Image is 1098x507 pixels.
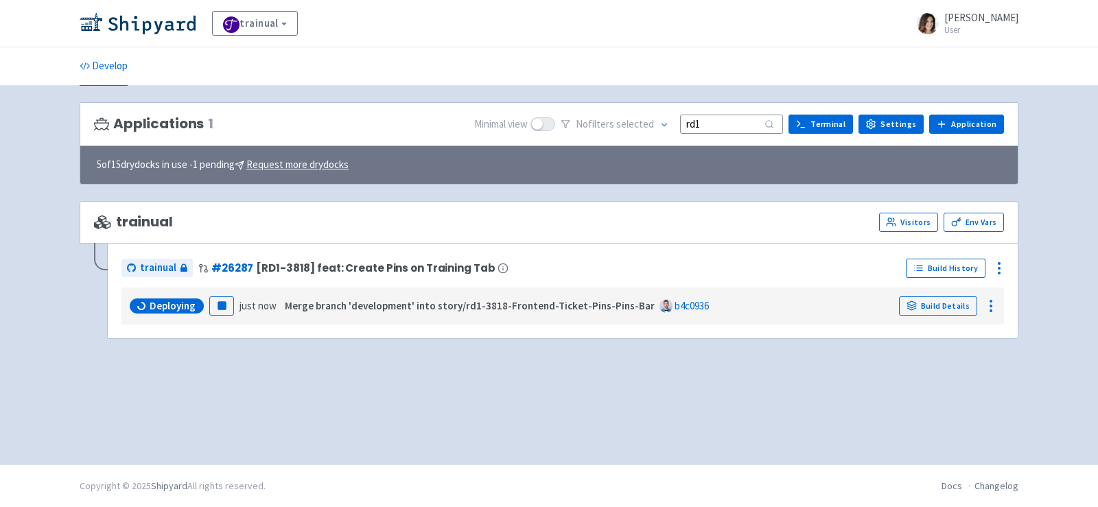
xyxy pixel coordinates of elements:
[246,158,349,171] u: Request more drydocks
[576,117,654,132] span: No filter s
[858,115,924,134] a: Settings
[209,296,234,316] button: Pause
[616,117,654,130] span: selected
[211,261,253,275] a: #26287
[929,115,1004,134] a: Application
[212,11,298,36] a: trainual
[974,480,1018,492] a: Changelog
[151,480,187,492] a: Shipyard
[94,116,213,132] h3: Applications
[256,262,495,274] span: [RD1-3818] feat: Create Pins on Training Tab
[680,115,783,133] input: Search...
[80,12,196,34] img: Shipyard logo
[97,157,349,173] span: 5 of 15 drydocks in use - 1 pending
[789,115,853,134] a: Terminal
[906,259,985,278] a: Build History
[474,117,528,132] span: Minimal view
[879,213,938,232] a: Visitors
[944,213,1004,232] a: Env Vars
[909,12,1018,34] a: [PERSON_NAME] User
[208,116,213,132] span: 1
[80,47,128,86] a: Develop
[80,479,266,493] div: Copyright © 2025 All rights reserved.
[675,299,709,312] a: b4c0936
[150,299,196,313] span: Deploying
[285,299,655,312] strong: Merge branch 'development' into story/rd1-3818-Frontend-Ticket-Pins-Pins-Bar
[899,296,977,316] a: Build Details
[944,25,1018,34] small: User
[140,260,176,276] span: trainual
[121,259,193,277] a: trainual
[944,11,1018,24] span: [PERSON_NAME]
[942,480,962,492] a: Docs
[240,299,277,312] time: just now
[94,214,173,230] span: trainual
